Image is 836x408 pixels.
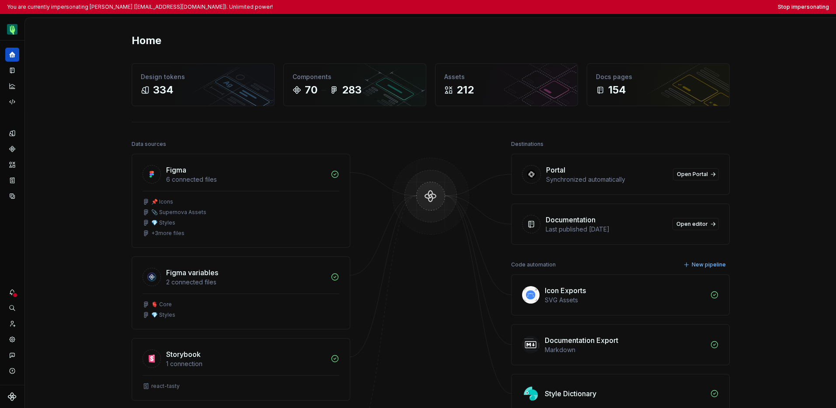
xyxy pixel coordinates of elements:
div: 💎 Styles [151,219,175,226]
img: 5a785b6b-c473-494b-9ba3-bffaf73304c7.png [7,24,17,35]
a: Open Portal [673,168,719,180]
div: 6 connected files [166,175,325,184]
a: Invite team [5,317,19,331]
a: Figma6 connected files📌 Icons📎 Supernova Assets💎 Styles+3more files [132,154,350,248]
button: Notifications [5,285,19,299]
div: Documentation Export [545,335,618,346]
button: Search ⌘K [5,301,19,315]
div: Data sources [132,138,166,150]
a: Assets [5,158,19,172]
div: Storybook [166,349,201,360]
a: Docs pages154 [587,63,730,106]
div: Style Dictionary [545,388,596,399]
a: Storybook1 connectionreact-tasty [132,338,350,401]
button: Stop impersonating [778,3,829,10]
div: Destinations [511,138,543,150]
span: Open editor [676,221,708,228]
a: Design tokens334 [132,63,275,106]
div: 📌 Icons [151,198,173,205]
div: Design tokens [141,73,265,81]
div: 154 [608,83,626,97]
a: Assets212 [435,63,578,106]
a: Settings [5,332,19,346]
div: 212 [456,83,474,97]
div: 283 [342,83,362,97]
div: Last published [DATE] [546,225,667,234]
div: Icon Exports [545,285,586,296]
div: Components [293,73,417,81]
div: 1 connection [166,360,325,368]
a: Home [5,48,19,62]
div: Markdown [545,346,705,354]
div: Documentation [546,214,596,225]
div: Figma [166,165,186,175]
a: Code automation [5,95,19,109]
div: react-tasty [151,383,180,390]
a: Figma variables2 connected files🫀 Core💎 Styles [132,256,350,329]
a: Components70283 [283,63,426,106]
div: 334 [153,83,174,97]
a: Analytics [5,79,19,93]
svg: Supernova Logo [8,392,17,401]
a: Open editor [672,218,719,230]
a: Design tokens [5,126,19,140]
div: 💎 Styles [151,311,175,318]
div: 🫀 Core [151,301,172,308]
a: Data sources [5,189,19,203]
div: Synchronized automatically [546,175,668,184]
p: You are currently impersonating [PERSON_NAME] ([EMAIL_ADDRESS][DOMAIN_NAME]). Unlimited power! [7,3,273,10]
div: 📎 Supernova Assets [151,209,206,216]
div: Portal [546,165,565,175]
div: SVG Assets [545,296,705,304]
div: + 3 more files [151,230,185,237]
h2: Home [132,34,161,48]
button: New pipeline [681,259,730,271]
div: 70 [305,83,317,97]
a: Components [5,142,19,156]
span: New pipeline [692,261,726,268]
button: Contact support [5,348,19,362]
a: Documentation [5,63,19,77]
div: Figma variables [166,267,218,278]
div: Code automation [511,259,556,271]
span: Open Portal [677,171,708,178]
a: Storybook stories [5,173,19,187]
div: 2 connected files [166,278,325,287]
div: Docs pages [596,73,721,81]
div: Assets [444,73,569,81]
